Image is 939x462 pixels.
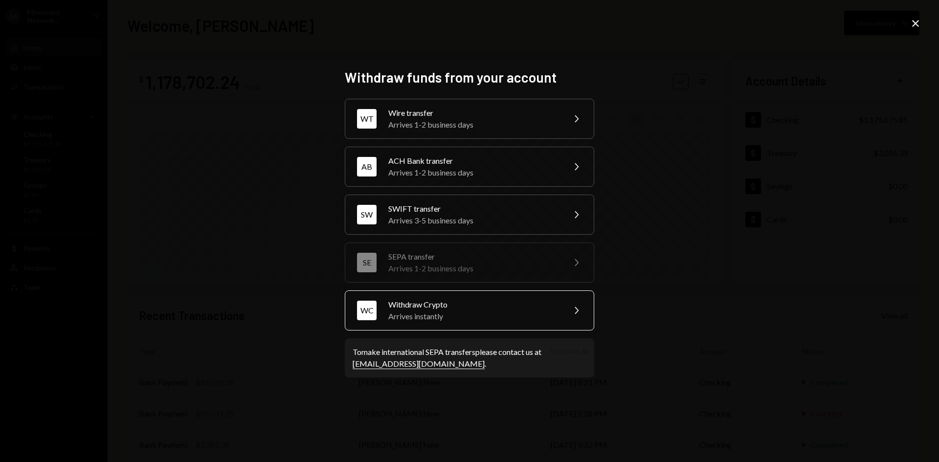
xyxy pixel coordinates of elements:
div: AB [357,157,377,176]
button: WTWire transferArrives 1-2 business days [345,99,594,139]
div: SWIFT transfer [388,203,559,215]
div: Arrives 1-2 business days [388,263,559,274]
div: To make international SEPA transfers please contact us at . [353,346,586,370]
button: ABACH Bank transferArrives 1-2 business days [345,147,594,187]
div: Wire transfer [388,107,559,119]
div: Arrives 1-2 business days [388,167,559,178]
button: SWSWIFT transferArrives 3-5 business days [345,195,594,235]
div: Arrives 3-5 business days [388,215,559,226]
div: Arrives instantly [388,310,559,322]
h2: Withdraw funds from your account [345,68,594,87]
div: Withdraw Crypto [388,299,559,310]
a: [EMAIL_ADDRESS][DOMAIN_NAME] [353,359,485,369]
div: SEPA transfer [388,251,559,263]
div: SW [357,205,377,224]
div: WC [357,301,377,320]
div: Arrives 1-2 business days [388,119,559,131]
div: SE [357,253,377,272]
button: WCWithdraw CryptoArrives instantly [345,290,594,330]
button: SESEPA transferArrives 1-2 business days [345,242,594,283]
div: WT [357,109,377,129]
div: ACH Bank transfer [388,155,559,167]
